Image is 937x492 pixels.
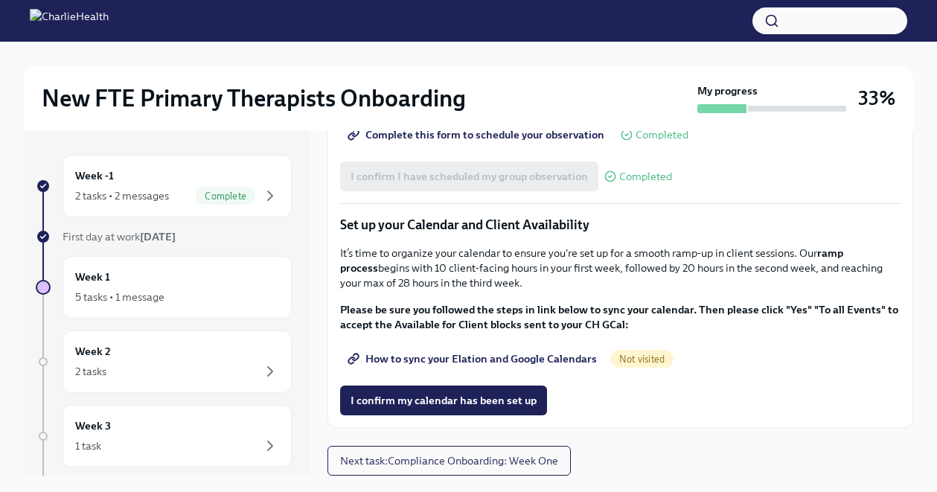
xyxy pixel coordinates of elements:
h2: New FTE Primary Therapists Onboarding [42,83,466,113]
span: Next task : Compliance Onboarding: Week One [340,453,558,468]
div: 2 tasks [75,364,106,379]
h3: 33% [858,85,895,112]
p: It’s time to organize your calendar to ensure you're set up for a smooth ramp-up in client sessio... [340,246,901,290]
strong: My progress [697,83,758,98]
strong: [DATE] [140,230,176,243]
a: How to sync your Elation and Google Calendars [340,344,607,374]
h6: Week -1 [75,167,114,184]
a: Week -12 tasks • 2 messagesComplete [36,155,292,217]
span: Completed [636,130,688,141]
a: Week 22 tasks [36,330,292,393]
button: I confirm my calendar has been set up [340,386,547,415]
img: CharlieHealth [30,9,109,33]
span: How to sync your Elation and Google Calendars [351,351,597,366]
span: Not visited [610,354,674,365]
h6: Week 1 [75,269,110,285]
div: 2 tasks • 2 messages [75,188,169,203]
h6: Week 3 [75,418,111,434]
span: I confirm my calendar has been set up [351,393,537,408]
button: Next task:Compliance Onboarding: Week One [327,446,571,476]
span: First day at work [63,230,176,243]
span: Complete [196,191,255,202]
span: Completed [619,171,672,182]
strong: Please be sure you followed the steps in link below to sync your calendar. Then please click "Yes... [340,303,898,331]
span: Complete this form to schedule your observation [351,127,604,142]
p: Set up your Calendar and Client Availability [340,216,901,234]
div: 1 task [75,438,101,453]
a: First day at work[DATE] [36,229,292,244]
a: Complete this form to schedule your observation [340,120,615,150]
a: Week 15 tasks • 1 message [36,256,292,319]
a: Week 31 task [36,405,292,467]
div: 5 tasks • 1 message [75,290,164,304]
h6: Week 2 [75,343,111,360]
